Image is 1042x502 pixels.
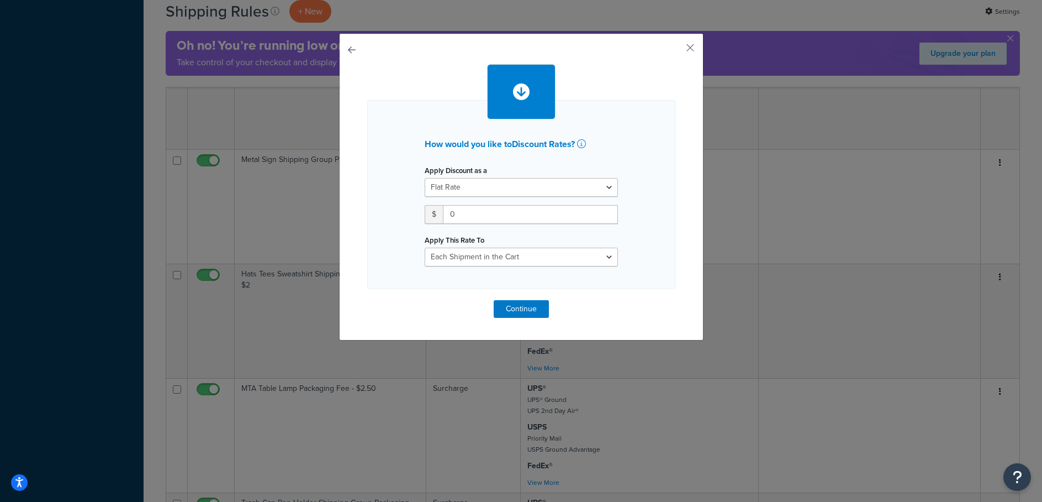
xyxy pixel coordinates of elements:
[494,300,549,318] button: Continue
[425,236,484,244] label: Apply This Rate To
[425,139,618,149] h2: How would you like to Discount Rates ?
[425,166,487,175] label: Apply Discount as a
[425,205,443,224] span: $
[1003,463,1031,491] button: Open Resource Center
[577,139,589,149] a: Learn more about setting up shipping rules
